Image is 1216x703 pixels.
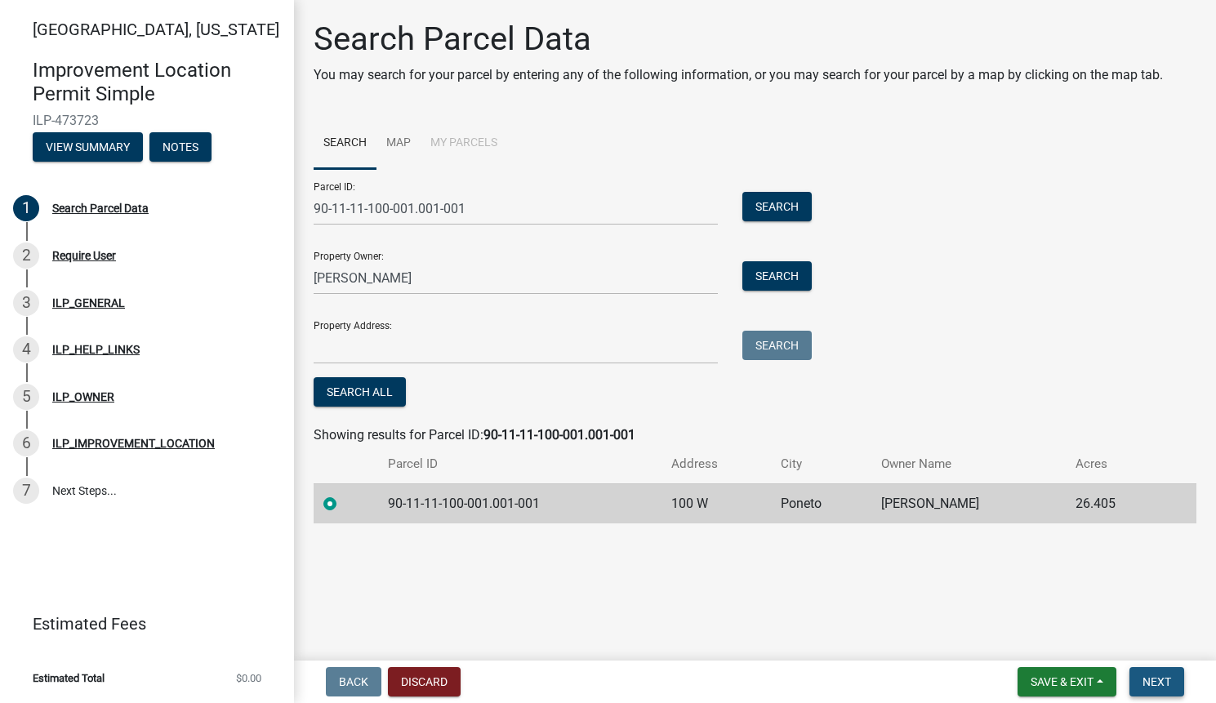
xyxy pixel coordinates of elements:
button: Back [326,667,381,696]
span: Estimated Total [33,673,105,683]
td: [PERSON_NAME] [871,483,1066,523]
th: City [771,445,871,483]
a: Search [314,118,376,170]
th: Owner Name [871,445,1066,483]
div: 6 [13,430,39,456]
button: View Summary [33,132,143,162]
button: Save & Exit [1018,667,1116,696]
strong: 90-11-11-100-001.001-001 [483,427,635,443]
button: Search [742,331,812,360]
div: 3 [13,290,39,316]
a: Estimated Fees [13,607,268,640]
span: Back [339,675,368,688]
wm-modal-confirm: Notes [149,141,212,154]
span: [GEOGRAPHIC_DATA], [US_STATE] [33,20,279,39]
p: You may search for your parcel by entering any of the following information, or you may search fo... [314,65,1163,85]
h4: Improvement Location Permit Simple [33,59,281,106]
div: 5 [13,384,39,410]
div: Require User [52,250,116,261]
wm-modal-confirm: Summary [33,141,143,154]
span: ILP-473723 [33,113,261,128]
button: Search All [314,377,406,407]
div: 7 [13,478,39,504]
div: 4 [13,336,39,363]
div: 1 [13,195,39,221]
div: Search Parcel Data [52,202,149,214]
span: Next [1143,675,1171,688]
button: Notes [149,132,212,162]
td: 90-11-11-100-001.001-001 [378,483,661,523]
th: Address [661,445,771,483]
button: Next [1129,667,1184,696]
div: ILP_OWNER [52,391,114,403]
div: ILP_IMPROVEMENT_LOCATION [52,438,215,449]
div: Showing results for Parcel ID: [314,425,1196,445]
a: Map [376,118,421,170]
span: Save & Exit [1031,675,1094,688]
td: 100 W [661,483,771,523]
td: Poneto [771,483,871,523]
button: Discard [388,667,461,696]
button: Search [742,261,812,291]
th: Acres [1066,445,1165,483]
h1: Search Parcel Data [314,20,1163,59]
span: $0.00 [236,673,261,683]
td: 26.405 [1066,483,1165,523]
div: ILP_HELP_LINKS [52,344,140,355]
th: Parcel ID [378,445,661,483]
div: ILP_GENERAL [52,297,125,309]
button: Search [742,192,812,221]
div: 2 [13,242,39,269]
